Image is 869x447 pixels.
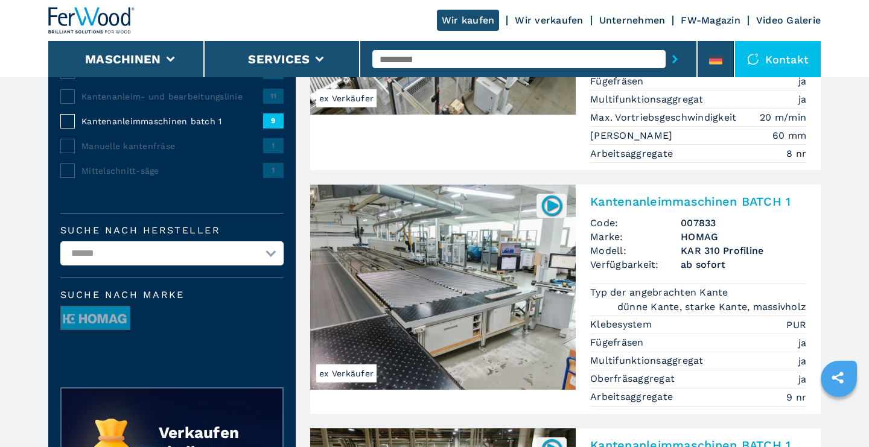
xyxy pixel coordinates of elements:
[48,7,135,34] img: Ferwood
[61,306,130,331] img: image
[590,194,806,209] h2: Kantenanleimmaschinen BATCH 1
[590,354,707,367] p: Multifunktionsaggregat
[590,244,681,258] span: Modell:
[818,393,860,438] iframe: Chat
[590,286,731,299] p: Typ der angebrachten Kante
[263,113,284,128] span: 9
[60,226,284,235] label: Suche nach Hersteller
[666,45,684,73] button: submit-button
[540,194,564,217] img: 007833
[786,147,806,160] em: 8 nr
[590,372,678,385] p: Oberfräsaggregat
[85,52,161,66] button: Maschinen
[81,140,263,152] span: Manuelle kantenfräse
[681,258,806,271] span: ab sofort
[617,300,806,314] em: dünne Kante, starke Kante, massivholz
[437,10,500,31] a: Wir kaufen
[590,129,676,142] p: [PERSON_NAME]
[786,390,806,404] em: 9 nr
[590,258,681,271] span: Verfügbarkeit:
[81,115,263,127] span: Kantenanleimmaschinen batch 1
[316,89,377,107] span: ex Verkäufer
[81,165,263,177] span: Mittelschnitt-säge
[823,363,853,393] a: sharethis
[590,390,676,404] p: Arbeitsaggregate
[798,74,807,88] em: ja
[681,230,806,244] h3: HOMAG
[747,53,759,65] img: Kontakt
[248,52,310,66] button: Services
[263,89,284,103] span: 11
[599,14,666,26] a: Unternehmen
[590,93,707,106] p: Multifunktionsaggregat
[263,138,284,153] span: 1
[735,41,821,77] div: Kontakt
[772,128,806,142] em: 60 mm
[590,111,740,124] p: Max. Vortriebsgeschwindigkeit
[760,110,806,124] em: 20 m/min
[798,354,807,368] em: ja
[756,14,821,26] a: Video Galerie
[310,185,821,413] a: Kantenanleimmaschinen BATCH 1 HOMAG KAR 310 Profilineex Verkäufer007833Kantenanleimmaschinen BATC...
[798,92,807,106] em: ja
[798,372,807,386] em: ja
[316,364,377,382] span: ex Verkäufer
[590,230,681,244] span: Marke:
[590,216,681,230] span: Code:
[590,336,647,349] p: Fügefräsen
[263,163,284,177] span: 1
[81,90,263,103] span: Kantenanleim- und bearbeitungslinie
[310,185,576,390] img: Kantenanleimmaschinen BATCH 1 HOMAG KAR 310 Profiline
[681,244,806,258] h3: KAR 310 Profiline
[60,290,284,300] span: Suche nach Marke
[515,14,583,26] a: Wir verkaufen
[590,75,647,88] p: Fügefräsen
[590,318,655,331] p: Klebesystem
[786,318,806,332] em: PUR
[681,216,806,230] h3: 007833
[798,336,807,350] em: ja
[590,147,676,160] p: Arbeitsaggregate
[681,14,740,26] a: FW-Magazin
